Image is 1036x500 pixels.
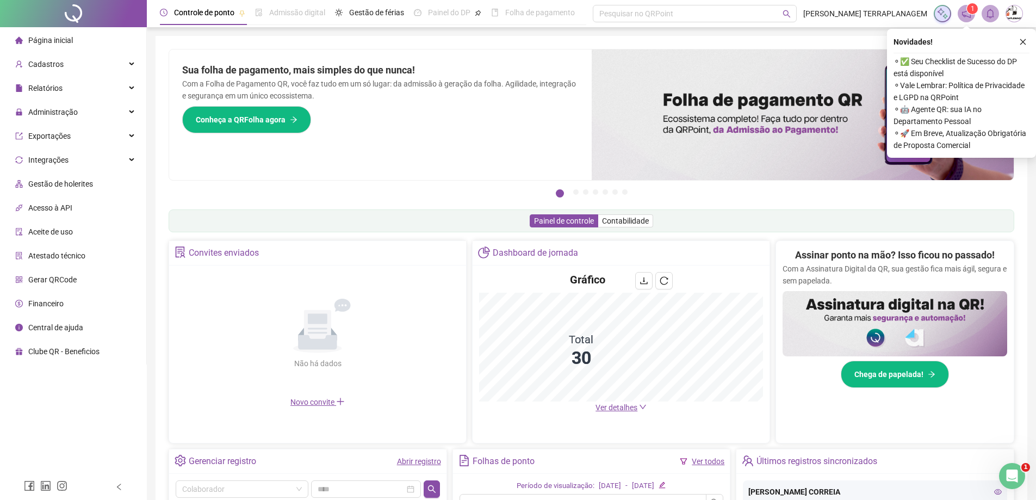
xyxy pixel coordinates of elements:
[458,455,470,466] span: file-text
[182,63,579,78] h2: Sua folha de pagamento, mais simples do que nunca!
[603,189,608,195] button: 5
[534,217,594,225] span: Painel de controle
[517,480,594,492] div: Período de visualização:
[632,480,654,492] div: [DATE]
[28,347,100,356] span: Clube QR - Beneficios
[255,9,263,16] span: file-done
[196,114,286,126] span: Conheça a QRFolha agora
[28,275,77,284] span: Gerar QRCode
[175,455,186,466] span: setting
[478,246,489,258] span: pie-chart
[783,263,1007,287] p: Com a Assinatura Digital da QR, sua gestão fica mais ágil, segura e sem papelada.
[182,78,579,102] p: Com a Folha de Pagamento QR, você faz tudo em um só lugar: da admissão à geração da folha. Agilid...
[397,457,441,466] a: Abrir registro
[15,108,23,116] span: lock
[556,189,564,197] button: 1
[894,79,1029,103] span: ⚬ Vale Lembrar: Política de Privacidade e LGPD na QRPoint
[854,368,923,380] span: Chega de papelada!
[115,483,123,491] span: left
[894,103,1029,127] span: ⚬ 🤖 Agente QR: sua IA no Departamento Pessoal
[189,452,256,471] div: Gerenciar registro
[15,180,23,188] span: apartment
[967,3,978,14] sup: 1
[583,189,588,195] button: 3
[783,291,1007,356] img: banner%2F02c71560-61a6-44d4-94b9-c8ab97240462.png
[349,8,404,17] span: Gestão de férias
[803,8,927,20] span: [PERSON_NAME] TERRAPLANAGEM
[15,132,23,140] span: export
[595,403,647,412] a: Ver detalhes down
[841,361,949,388] button: Chega de papelada!
[15,276,23,283] span: qrcode
[599,480,621,492] div: [DATE]
[335,9,343,16] span: sun
[15,228,23,236] span: audit
[15,156,23,164] span: sync
[268,357,368,369] div: Não há dados
[894,127,1029,151] span: ⚬ 🚀 Em Breve, Atualização Obrigatória de Proposta Comercial
[15,60,23,68] span: user-add
[15,204,23,212] span: api
[680,458,687,465] span: filter
[28,108,78,116] span: Administração
[894,55,1029,79] span: ⚬ ✅ Seu Checklist de Sucesso do DP está disponível
[15,36,23,44] span: home
[28,132,71,140] span: Exportações
[475,10,481,16] span: pushpin
[640,276,648,285] span: download
[659,482,666,489] span: edit
[15,324,23,331] span: info-circle
[269,8,325,17] span: Admissão digital
[985,9,995,18] span: bell
[622,189,628,195] button: 7
[414,9,421,16] span: dashboard
[290,398,345,406] span: Novo convite
[473,452,535,471] div: Folhas de ponto
[239,10,245,16] span: pushpin
[290,116,297,124] span: arrow-right
[28,180,93,188] span: Gestão de holerites
[182,106,311,133] button: Conheça a QRFolha agora
[15,252,23,260] span: solution
[15,300,23,307] span: dollar
[748,486,1002,498] div: [PERSON_NAME] CORREIA
[160,9,168,16] span: clock-circle
[491,9,499,16] span: book
[336,397,345,406] span: plus
[742,455,753,466] span: team
[28,227,73,236] span: Aceite de uso
[595,403,637,412] span: Ver detalhes
[28,203,72,212] span: Acesso à API
[28,251,85,260] span: Atestado técnico
[28,323,83,332] span: Central de ajuda
[24,480,35,491] span: facebook
[795,248,995,263] h2: Assinar ponto na mão? Isso ficou no passado!
[999,463,1025,489] iframe: Intercom live chat
[1021,463,1030,472] span: 1
[428,8,470,17] span: Painel do DP
[1019,38,1027,46] span: close
[936,8,948,20] img: sparkle-icon.fc2bf0ac1784a2077858766a79e2daf3.svg
[28,60,64,69] span: Cadastros
[592,50,1014,180] img: banner%2F8d14a306-6205-4263-8e5b-06e9a85ad873.png
[15,84,23,92] span: file
[570,272,605,287] h4: Gráfico
[493,244,578,262] div: Dashboard de jornada
[505,8,575,17] span: Folha de pagamento
[593,189,598,195] button: 4
[783,10,791,18] span: search
[175,246,186,258] span: solution
[961,9,971,18] span: notification
[15,348,23,355] span: gift
[174,8,234,17] span: Controle de ponto
[28,299,64,308] span: Financeiro
[1006,5,1022,22] img: 52531
[57,480,67,491] span: instagram
[756,452,877,471] div: Últimos registros sincronizados
[427,485,436,493] span: search
[189,244,259,262] div: Convites enviados
[625,480,628,492] div: -
[612,189,618,195] button: 6
[28,36,73,45] span: Página inicial
[40,480,51,491] span: linkedin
